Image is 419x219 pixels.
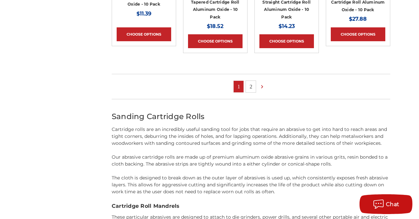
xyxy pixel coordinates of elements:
a: 2 [246,81,256,92]
h3: Cartridge Roll Mandrels [112,202,390,210]
a: 1 [234,81,244,92]
a: Choose Options [117,27,171,41]
a: Choose Options [259,34,314,48]
span: $18.52 [207,23,223,29]
p: The cloth is designed to break down as the outer layer of abrasives is used up, which consistentl... [112,174,390,195]
span: $27.88 [349,16,367,22]
span: $14.23 [279,23,295,29]
h2: Sanding Cartridge Rolls [112,111,390,122]
span: Chat [386,201,400,207]
p: Our abrasive cartridge rolls are made up of premium aluminum oxide abrasive grains in various gri... [112,154,390,168]
button: Chat [360,194,412,214]
a: Choose Options [331,27,385,41]
p: Cartridge rolls are an incredibly useful sanding tool for jobs that require an abrasive to get in... [112,126,390,147]
a: Choose Options [188,34,243,48]
span: $11.39 [136,11,151,17]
